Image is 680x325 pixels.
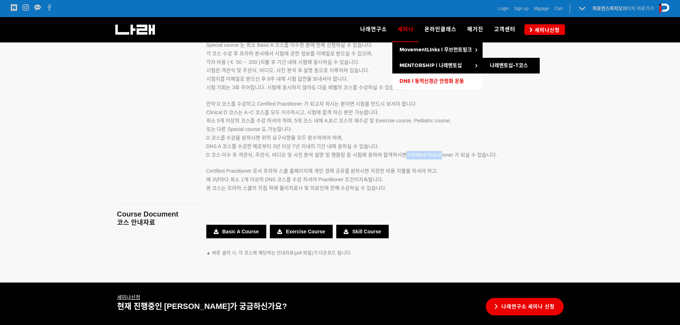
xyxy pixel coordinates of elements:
[554,5,563,12] a: Cart
[399,62,462,68] span: MENTORSHIP l 나래멘토십
[117,302,287,311] span: 현재 진행중인 [PERSON_NAME]가 궁금하신가요?
[467,26,483,32] span: 매거진
[206,135,343,141] span: D 코스를 수강을 원하시면 위의 요구사항을 모두 완수하여야 하며,
[593,6,654,11] a: 퍼포먼스피지오페이지 바로가기
[392,58,483,73] a: MENTORSHIP l 나래멘토십
[419,17,462,42] a: 온라인클래스
[399,47,472,53] span: MovementLinks l 무브먼트링크
[206,143,379,149] span: DNS A 코스를 수강한 해로부터 3년 이상 7년 이내의 기간 내에 응하실 수 있습니다.
[270,225,333,238] a: Exercise Course
[483,58,540,73] a: 나래멘토십-T코스
[360,26,387,32] span: 나래연구소
[424,26,457,32] span: 온라인클래스
[206,225,266,238] a: Basic A Course
[206,168,438,174] span: Certified Practitioner 로서 프라하 스쿨 홈페이지에 개인 경력 공유를 원하시면 지정한 비용 지불을 하셔야 하고,
[206,76,348,82] span: 시험지를 이메일로 받으신 후 8주 내에 시험 답안을 보내셔야 합니다.
[206,51,373,56] span: 각 코스 수강 후 프라하 본사에서 시험에 관한 정보를 이메일로 받으실 수 있으며,
[392,17,419,42] a: 세미나
[117,294,131,300] a: 세미나
[359,177,383,182] span: 지속됩니다.
[206,110,379,115] span: Clinical D 코스는 A~C 코스를 모두 이수하시고, 시험에 합격 하신 분만 가능합니다.
[336,225,389,238] a: Skill Course
[117,294,140,300] u: 신청
[392,42,483,58] a: MovementLinks l 무브먼트링크
[206,59,359,65] span: 각자 비용 ( € 50 ~ 200 )지불 후 기간 내에 시험에 응시하실 수 있습니다.
[494,26,515,32] span: 고객센터
[206,177,359,182] span: 매 3년마다 최소 1개 이상의 DNS 코스를 수강 하셔야 Practitioner 조건이
[206,185,387,191] span: 본 코스는 프라하 스쿨의 지침 하에 물리치료사 및 의료인에 한해 수강하실 수 있습니다.
[489,17,521,42] a: 고객센터
[206,67,369,73] span: 시험은 객관식 및 주관식, 비디오, 사진 분석 후 설명 등으로 이루어져 있습니다.
[206,42,373,48] span: Special course 는 최소 Basic A 코스를 이수한 분에 한해 신청하실 수 있습니다.
[486,298,564,315] a: 나래연구소 세미나 신청
[533,26,560,34] span: 세미나신청
[206,250,352,255] span: ▲ 버튼 클릭 시, 각 코스에 해당하는 안내자료(pdf 파일)가 다운로드 됩니다.
[593,6,623,11] strong: 퍼포먼스피지오
[399,78,464,84] span: DNS l 동적신경근 안정화 운동
[514,5,529,12] a: Sign up
[206,152,497,158] span: D 코스 이수 후 객관식, 주관식, 비디오 및 사진 분석 설명 및 핸들링 등 시험에 응하여 합격하시면 Certified Practitioner 가 되실 수 있습니다.
[206,118,451,123] span: 최소 5개 이상의 코스를 수강 하셔야 하며, 5개 코스 내에 A,B,C 코스의 재수강 및 Exercise course, Pediatric course,
[490,62,528,68] span: 나래멘토십-T코스
[498,5,509,12] a: Login
[206,126,292,132] span: 또는 다른 Special course 도 가능합니다.
[534,5,549,12] a: Mypage
[398,24,414,35] span: 세미나
[355,17,392,42] a: 나래연구소
[206,85,405,90] span: 시험 기회는 3회 주어집니다. 시험에 응시하지 않아도 다음 레벨의 코스를 수강하실 수 있습니다.
[392,73,483,89] a: DNS l 동적신경근 안정화 운동
[206,101,417,107] span: 만약 D 코스를 수강하고 Certified Practitioner 가 되고자 하시는 분이면 시험을 반드시 보셔야 합니다.
[524,24,565,35] a: 세미나신청
[117,210,178,218] span: Course Document
[117,219,155,226] span: 코스 안내자료
[462,17,489,42] a: 매거진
